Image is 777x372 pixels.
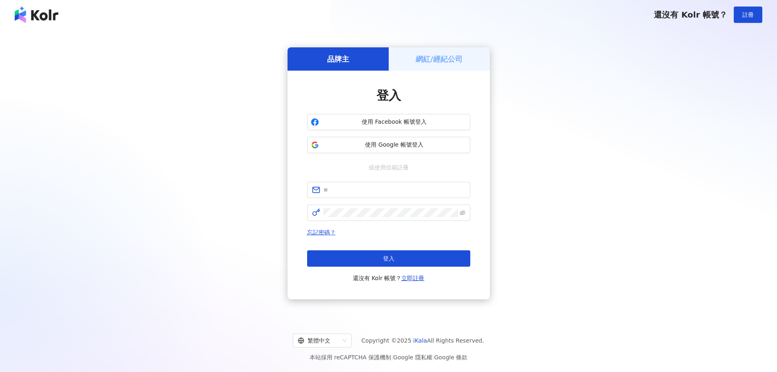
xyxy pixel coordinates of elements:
[327,54,349,64] h5: 品牌主
[391,354,393,361] span: |
[413,337,427,344] a: iKala
[434,354,467,361] a: Google 條款
[307,250,470,267] button: 登入
[383,255,394,262] span: 登入
[307,229,336,236] a: 忘記密碼？
[376,88,401,102] span: 登入
[15,7,58,23] img: logo
[322,118,467,126] span: 使用 Facebook 帳號登入
[310,352,467,362] span: 本站採用 reCAPTCHA 保護機制
[353,273,425,283] span: 還沒有 Kolr 帳號？
[401,275,424,281] a: 立即註冊
[361,336,484,345] span: Copyright © 2025 All Rights Reserved.
[307,114,470,130] button: 使用 Facebook 帳號登入
[393,354,432,361] a: Google 隱私權
[734,7,762,23] button: 註冊
[363,163,414,172] span: 或使用信箱註冊
[322,141,467,149] span: 使用 Google 帳號登入
[298,334,339,347] div: 繁體中文
[416,54,463,64] h5: 網紅/經紀公司
[742,11,754,18] span: 註冊
[460,210,465,216] span: eye-invisible
[432,354,434,361] span: |
[654,10,727,20] span: 還沒有 Kolr 帳號？
[307,137,470,153] button: 使用 Google 帳號登入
